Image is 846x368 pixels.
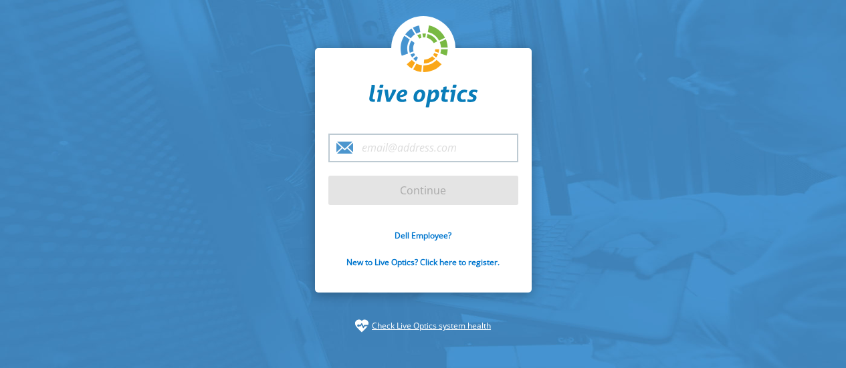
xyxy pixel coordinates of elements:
[401,25,449,73] img: liveoptics-logo.svg
[355,319,368,333] img: status-check-icon.svg
[369,84,478,108] img: liveoptics-word.svg
[346,256,500,268] a: New to Live Optics? Click here to register.
[328,134,518,162] input: email@address.com
[395,230,451,241] a: Dell Employee?
[372,319,491,333] a: Check Live Optics system health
